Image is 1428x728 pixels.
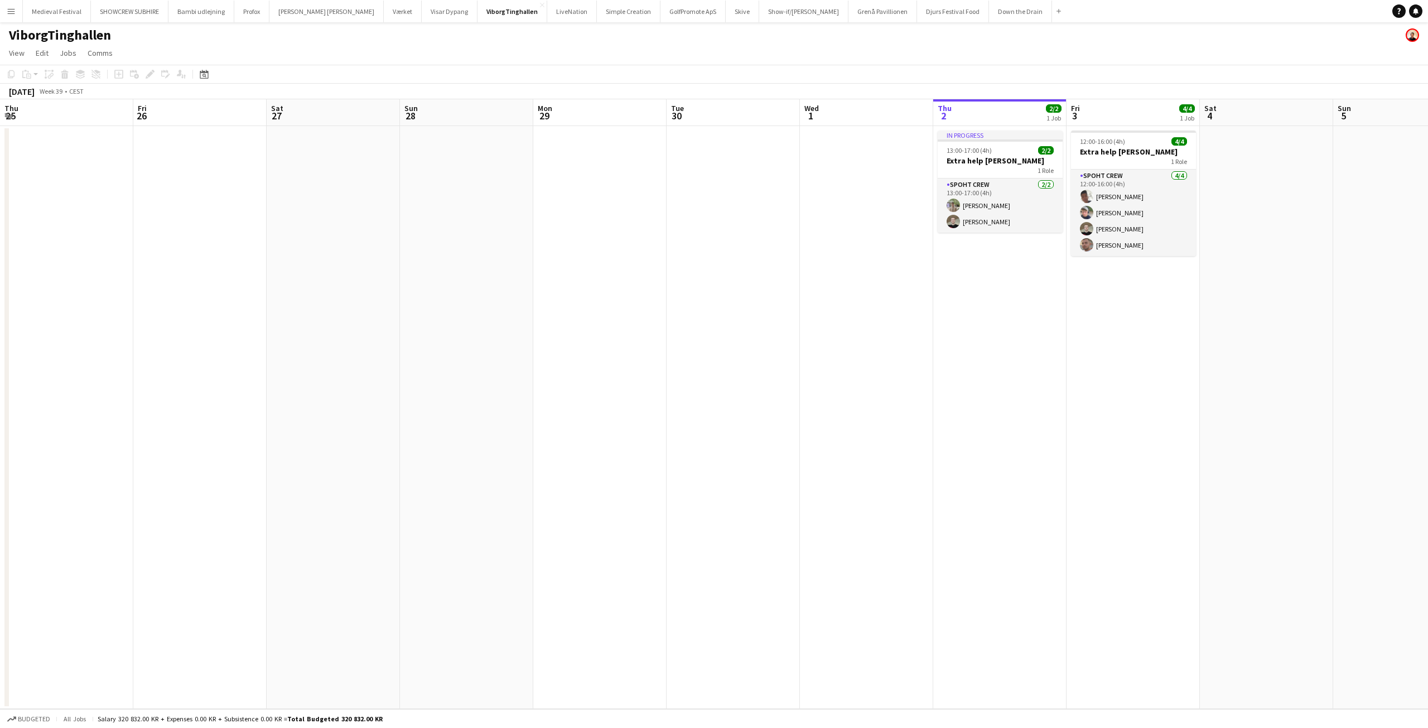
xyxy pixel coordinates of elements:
[848,1,917,22] button: Grenå Pavillionen
[4,103,18,113] span: Thu
[168,1,234,22] button: Bambi udlejning
[23,1,91,22] button: Medieval Festival
[4,46,29,60] a: View
[938,179,1063,233] app-card-role: Spoht Crew2/213:00-17:00 (4h)[PERSON_NAME][PERSON_NAME]
[1071,170,1196,256] app-card-role: Spoht Crew4/412:00-16:00 (4h)[PERSON_NAME][PERSON_NAME][PERSON_NAME][PERSON_NAME]
[9,48,25,58] span: View
[938,103,952,113] span: Thu
[1038,166,1054,175] span: 1 Role
[660,1,726,22] button: GolfPromote ApS
[759,1,848,22] button: Show-if/[PERSON_NAME]
[271,103,283,113] span: Sat
[9,86,35,97] div: [DATE]
[1336,109,1351,122] span: 5
[422,1,477,22] button: Visar Dypang
[1038,146,1054,155] span: 2/2
[269,109,283,122] span: 27
[597,1,660,22] button: Simple Creation
[804,103,819,113] span: Wed
[1406,28,1419,42] app-user-avatar: Armando NIkol Irom
[55,46,81,60] a: Jobs
[1071,147,1196,157] h3: Extra help [PERSON_NAME]
[234,1,269,22] button: Profox
[917,1,989,22] button: Djurs Festival Food
[1080,137,1125,146] span: 12:00-16:00 (4h)
[1071,131,1196,256] app-job-card: 12:00-16:00 (4h)4/4Extra help [PERSON_NAME]1 RoleSpoht Crew4/412:00-16:00 (4h)[PERSON_NAME][PERSO...
[547,1,597,22] button: LiveNation
[536,109,552,122] span: 29
[98,715,383,723] div: Salary 320 832.00 KR + Expenses 0.00 KR + Subsistence 0.00 KR =
[37,87,65,95] span: Week 39
[36,48,49,58] span: Edit
[1180,114,1194,122] div: 1 Job
[1179,104,1195,113] span: 4/4
[1046,114,1061,122] div: 1 Job
[83,46,117,60] a: Comms
[88,48,113,58] span: Comms
[6,713,52,725] button: Budgeted
[403,109,418,122] span: 28
[938,131,1063,233] app-job-card: In progress13:00-17:00 (4h)2/2Extra help [PERSON_NAME]1 RoleSpoht Crew2/213:00-17:00 (4h)[PERSON_...
[136,109,147,122] span: 26
[671,103,684,113] span: Tue
[936,109,952,122] span: 2
[18,715,50,723] span: Budgeted
[384,1,422,22] button: Værket
[477,1,547,22] button: ViborgTinghallen
[1046,104,1062,113] span: 2/2
[9,27,111,44] h1: ViborgTinghallen
[1171,157,1187,166] span: 1 Role
[138,103,147,113] span: Fri
[61,715,88,723] span: All jobs
[669,109,684,122] span: 30
[60,48,76,58] span: Jobs
[938,131,1063,139] div: In progress
[989,1,1052,22] button: Down the Drain
[538,103,552,113] span: Mon
[1069,109,1080,122] span: 3
[1203,109,1217,122] span: 4
[1204,103,1217,113] span: Sat
[938,156,1063,166] h3: Extra help [PERSON_NAME]
[269,1,384,22] button: [PERSON_NAME] [PERSON_NAME]
[803,109,819,122] span: 1
[1338,103,1351,113] span: Sun
[91,1,168,22] button: SHOWCREW SUBHIRE
[404,103,418,113] span: Sun
[69,87,84,95] div: CEST
[1071,103,1080,113] span: Fri
[947,146,992,155] span: 13:00-17:00 (4h)
[726,1,759,22] button: Skive
[1171,137,1187,146] span: 4/4
[3,109,18,122] span: 25
[31,46,53,60] a: Edit
[287,715,383,723] span: Total Budgeted 320 832.00 KR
